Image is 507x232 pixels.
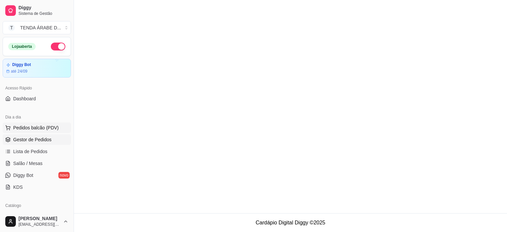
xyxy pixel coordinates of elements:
span: Dashboard [13,95,36,102]
span: [EMAIL_ADDRESS][DOMAIN_NAME] [18,222,60,227]
span: T [8,24,15,31]
a: Diggy Botaté 24/09 [3,59,71,78]
span: Gestor de Pedidos [13,136,51,143]
a: Gestor de Pedidos [3,134,71,145]
article: Diggy Bot [12,62,31,67]
div: TENDA ÁRABE D ... [20,24,61,31]
div: Catálogo [3,200,71,211]
button: [PERSON_NAME][EMAIL_ADDRESS][DOMAIN_NAME] [3,214,71,229]
span: Pedidos balcão (PDV) [13,124,59,131]
span: Lista de Pedidos [13,148,48,155]
span: KDS [13,184,23,190]
span: Diggy Bot [13,172,33,179]
footer: Cardápio Digital Diggy © 2025 [74,213,507,232]
div: Loja aberta [8,43,36,50]
button: Select a team [3,21,71,34]
div: Dia a dia [3,112,71,122]
span: Salão / Mesas [13,160,43,167]
button: Pedidos balcão (PDV) [3,122,71,133]
a: DiggySistema de Gestão [3,3,71,18]
a: Dashboard [3,93,71,104]
span: [PERSON_NAME] [18,216,60,222]
div: Acesso Rápido [3,83,71,93]
a: Salão / Mesas [3,158,71,169]
span: Sistema de Gestão [18,11,68,16]
article: até 24/09 [11,69,27,74]
button: Alterar Status [51,43,65,50]
a: KDS [3,182,71,192]
span: Diggy [18,5,68,11]
a: Lista de Pedidos [3,146,71,157]
a: Diggy Botnovo [3,170,71,181]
